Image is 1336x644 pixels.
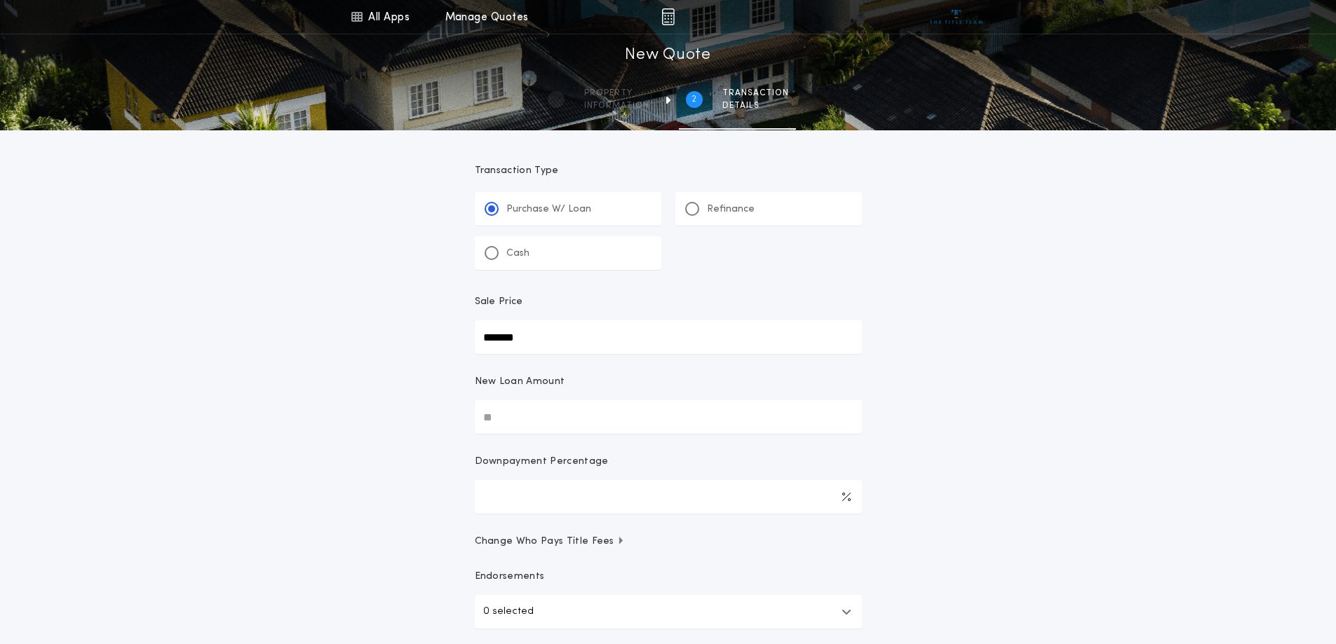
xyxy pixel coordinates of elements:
[584,88,649,99] span: Property
[475,400,862,434] input: New Loan Amount
[930,10,983,24] img: vs-icon
[506,247,529,261] p: Cash
[475,295,523,309] p: Sale Price
[475,164,862,178] p: Transaction Type
[722,88,789,99] span: Transaction
[475,535,626,549] span: Change Who Pays Title Fees
[475,455,609,469] p: Downpayment Percentage
[506,203,591,217] p: Purchase W/ Loan
[475,320,862,354] input: Sale Price
[475,480,862,514] input: Downpayment Percentage
[475,535,862,549] button: Change Who Pays Title Fees
[475,570,862,584] p: Endorsements
[661,8,675,25] img: img
[722,100,789,111] span: details
[475,595,862,629] button: 0 selected
[475,375,565,389] p: New Loan Amount
[584,100,649,111] span: information
[483,603,534,620] p: 0 selected
[625,44,710,67] h1: New Quote
[707,203,755,217] p: Refinance
[691,94,696,105] h2: 2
